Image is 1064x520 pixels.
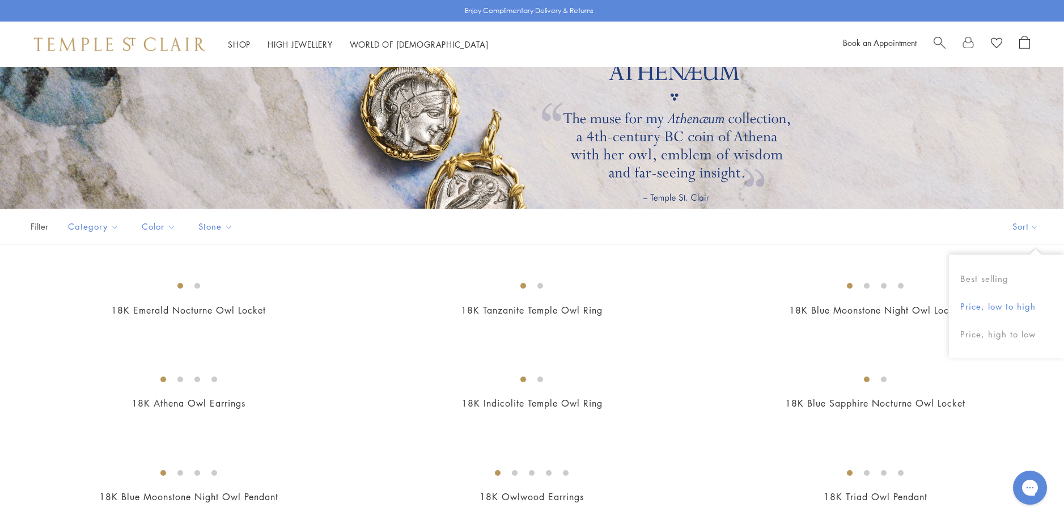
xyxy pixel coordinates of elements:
[465,5,594,16] p: Enjoy Complimentary Delivery & Returns
[480,491,584,503] a: 18K Owlwood Earrings
[461,397,603,409] a: 18K Indicolite Temple Owl Ring
[190,214,241,239] button: Stone
[228,39,251,50] a: ShopShop
[824,491,927,503] a: 18K Triad Owl Pendant
[133,214,184,239] button: Color
[843,37,917,48] a: Book an Appointment
[785,397,965,409] a: 18K Blue Sapphire Nocturne Owl Locket
[193,219,241,234] span: Stone
[789,304,962,316] a: 18K Blue Moonstone Night Owl Locket
[949,320,1064,348] button: Price, high to low
[1007,467,1053,509] iframe: Gorgias live chat messenger
[99,491,278,503] a: 18K Blue Moonstone Night Owl Pendant
[350,39,489,50] a: World of [DEMOGRAPHIC_DATA]World of [DEMOGRAPHIC_DATA]
[228,37,489,52] nav: Main navigation
[991,36,1002,53] a: View Wishlist
[136,219,184,234] span: Color
[132,397,245,409] a: 18K Athena Owl Earrings
[268,39,333,50] a: High JewelleryHigh Jewellery
[949,293,1064,320] button: Price, low to high
[34,37,205,51] img: Temple St. Clair
[62,219,128,234] span: Category
[60,214,128,239] button: Category
[461,304,603,316] a: 18K Tanzanite Temple Owl Ring
[949,265,1064,293] button: Best selling
[111,304,266,316] a: 18K Emerald Nocturne Owl Locket
[934,36,946,53] a: Search
[987,209,1064,244] button: Show sort by
[1019,36,1030,53] a: Open Shopping Bag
